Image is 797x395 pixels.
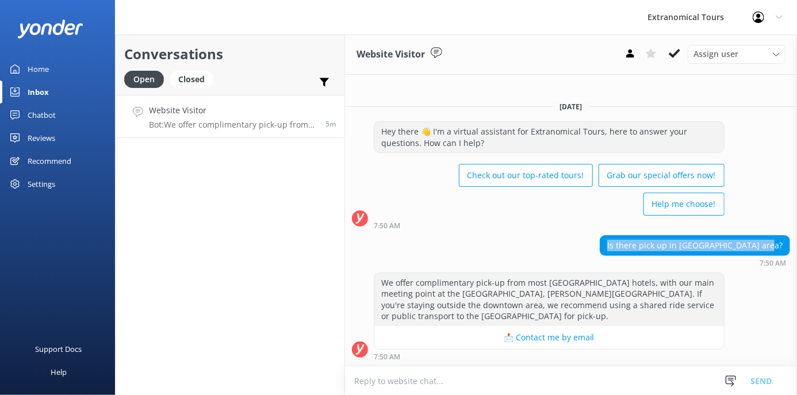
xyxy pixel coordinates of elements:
[124,71,164,88] div: Open
[600,259,790,267] div: Sep 13 2025 07:50am (UTC -07:00) America/Tijuana
[459,164,593,187] button: Check out our top-rated tours!
[374,273,724,326] div: We offer complimentary pick-up from most [GEOGRAPHIC_DATA] hotels, with our main meeting point at...
[51,361,67,384] div: Help
[600,236,790,255] div: Is there pick up in [GEOGRAPHIC_DATA] area?
[374,352,725,361] div: Sep 13 2025 07:50am (UTC -07:00) America/Tijuana
[28,126,55,149] div: Reviews
[643,193,725,216] button: Help me choose!
[28,172,55,195] div: Settings
[374,122,724,152] div: Hey there 👋 I'm a virtual assistant for Extranomical Tours, here to answer your questions. How ca...
[374,223,400,229] strong: 7:50 AM
[36,338,82,361] div: Support Docs
[116,95,344,138] a: Website VisitorBot:We offer complimentary pick-up from most [GEOGRAPHIC_DATA] hotels, with our ma...
[28,57,49,80] div: Home
[374,221,725,229] div: Sep 13 2025 07:50am (UTC -07:00) America/Tijuana
[149,104,317,117] h4: Website Visitor
[170,72,219,85] a: Closed
[124,72,170,85] a: Open
[374,354,400,361] strong: 7:50 AM
[28,80,49,103] div: Inbox
[28,103,56,126] div: Chatbot
[17,20,83,39] img: yonder-white-logo.png
[688,45,785,63] div: Assign User
[170,71,213,88] div: Closed
[28,149,71,172] div: Recommend
[124,43,336,65] h2: Conversations
[760,260,786,267] strong: 7:50 AM
[599,164,725,187] button: Grab our special offers now!
[553,102,589,112] span: [DATE]
[374,326,724,349] button: 📩 Contact me by email
[693,48,738,60] span: Assign user
[325,119,336,129] span: Sep 13 2025 07:50am (UTC -07:00) America/Tijuana
[357,47,425,62] h3: Website Visitor
[149,120,317,130] p: Bot: We offer complimentary pick-up from most [GEOGRAPHIC_DATA] hotels, with our main meeting poi...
